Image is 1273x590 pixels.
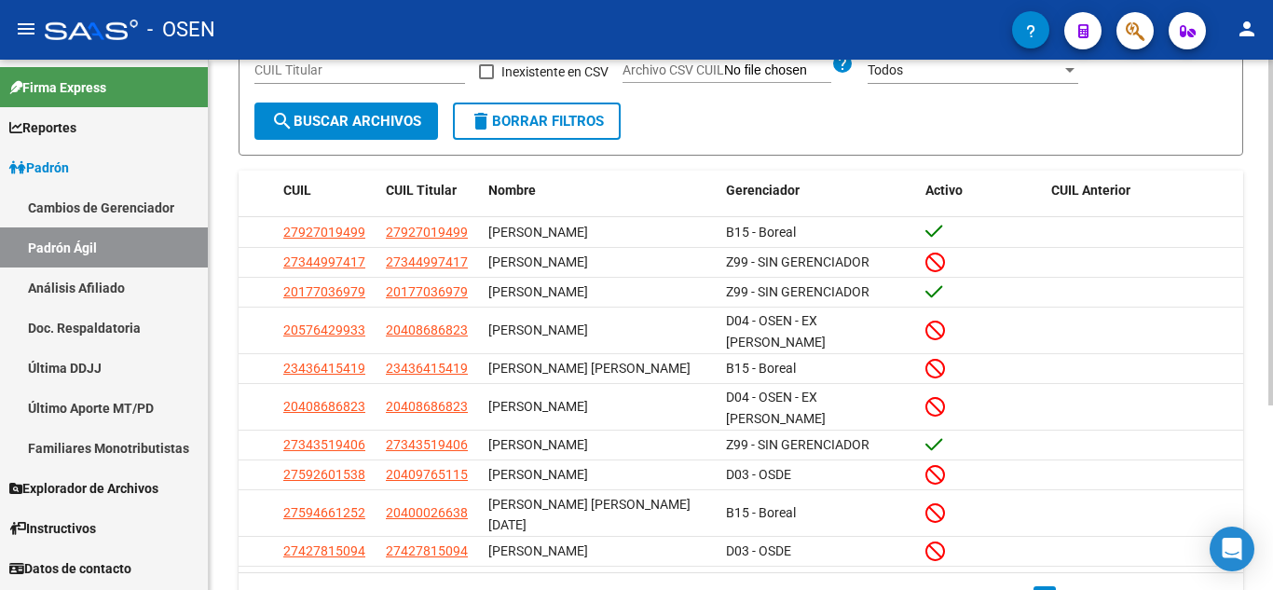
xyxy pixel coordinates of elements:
datatable-header-cell: Activo [918,171,1044,211]
span: 20400026638 [386,505,468,520]
span: [PERSON_NAME] [PERSON_NAME][DATE] [488,497,691,533]
span: Nombre [488,183,536,198]
span: [PERSON_NAME] [488,254,588,269]
span: Z99 - SIN GERENCIADOR [726,284,869,299]
span: [PERSON_NAME] [488,284,588,299]
mat-icon: menu [15,18,37,40]
span: D03 - OSDE [726,467,791,482]
span: Z99 - SIN GERENCIADOR [726,254,869,269]
mat-icon: help [831,52,854,75]
button: Buscar Archivos [254,103,438,140]
datatable-header-cell: Nombre [481,171,719,211]
span: 27594661252 [283,505,365,520]
span: 27592601538 [283,467,365,482]
span: [PERSON_NAME] [488,467,588,482]
span: B15 - Boreal [726,361,796,376]
mat-icon: person [1236,18,1258,40]
span: 20576429933 [283,322,365,337]
span: 27427815094 [283,543,365,558]
span: 27343519406 [386,437,468,452]
span: Todos [868,62,903,77]
span: Datos de contacto [9,558,131,579]
span: CUIL [283,183,311,198]
span: Instructivos [9,518,96,539]
span: [PERSON_NAME] [488,543,588,558]
span: [PERSON_NAME] [488,437,588,452]
span: B15 - Boreal [726,505,796,520]
span: Z99 - SIN GERENCIADOR [726,437,869,452]
button: Borrar Filtros [453,103,621,140]
input: Archivo CSV CUIL [724,62,831,79]
span: 27344997417 [283,254,365,269]
span: Archivo CSV CUIL [623,62,724,77]
span: [PERSON_NAME] [PERSON_NAME] [488,361,691,376]
span: [PERSON_NAME] [488,399,588,414]
span: 23436415419 [386,361,468,376]
span: CUIL Titular [386,183,457,198]
span: [PERSON_NAME] [488,322,588,337]
datatable-header-cell: CUIL Titular [378,171,481,211]
span: Reportes [9,117,76,138]
span: Activo [925,183,963,198]
mat-icon: delete [470,110,492,132]
span: 20177036979 [283,284,365,299]
span: 23436415419 [283,361,365,376]
span: 27427815094 [386,543,468,558]
span: Firma Express [9,77,106,98]
datatable-header-cell: CUIL Anterior [1044,171,1244,211]
span: D04 - OSEN - EX [PERSON_NAME] [726,390,826,426]
span: Inexistente en CSV [501,61,609,83]
span: - OSEN [147,9,215,50]
span: 20409765115 [386,467,468,482]
span: Borrar Filtros [470,113,604,130]
span: Padrón [9,158,69,178]
span: D04 - OSEN - EX [PERSON_NAME] [726,313,826,350]
span: 20408686823 [283,399,365,414]
span: 20408686823 [386,322,468,337]
datatable-header-cell: Gerenciador [719,171,919,211]
span: [PERSON_NAME] [488,225,588,240]
span: 27927019499 [283,225,365,240]
span: D03 - OSDE [726,543,791,558]
span: Gerenciador [726,183,800,198]
span: 20177036979 [386,284,468,299]
div: Open Intercom Messenger [1210,527,1254,571]
mat-icon: search [271,110,294,132]
span: Explorador de Archivos [9,478,158,499]
span: 27343519406 [283,437,365,452]
span: CUIL Anterior [1051,183,1130,198]
span: B15 - Boreal [726,225,796,240]
span: Buscar Archivos [271,113,421,130]
span: 27927019499 [386,225,468,240]
datatable-header-cell: CUIL [276,171,378,211]
span: 20408686823 [386,399,468,414]
span: 27344997417 [386,254,468,269]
